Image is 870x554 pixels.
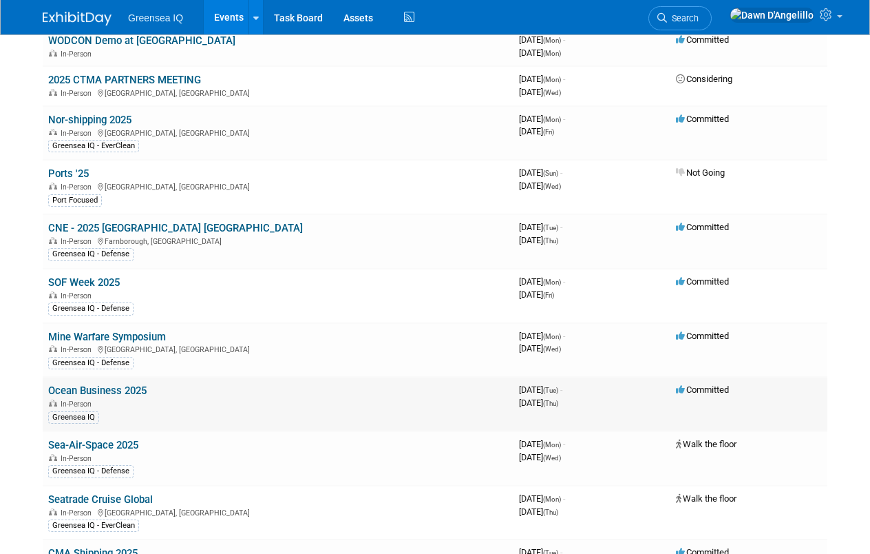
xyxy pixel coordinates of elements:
[61,50,96,59] span: In-Person
[519,114,565,124] span: [DATE]
[48,87,508,98] div: [GEOGRAPHIC_DATA], [GEOGRAPHIC_DATA]
[43,12,112,25] img: ExhibitDay
[48,248,134,260] div: Greensea IQ - Defense
[676,276,729,287] span: Committed
[543,291,554,299] span: (Fri)
[563,439,565,449] span: -
[543,37,561,44] span: (Mon)
[48,493,153,506] a: Seatrade Cruise Global
[543,224,558,232] span: (Tue)
[48,520,139,532] div: Greensea IQ - EverClean
[48,114,131,126] a: Nor-shipping 2025
[519,452,561,462] span: [DATE]
[676,331,729,341] span: Committed
[48,302,134,315] div: Greensea IQ - Defense
[648,6,712,30] a: Search
[519,493,565,504] span: [DATE]
[48,181,508,192] div: [GEOGRAPHIC_DATA], [GEOGRAPHIC_DATA]
[49,291,57,298] img: In-Person Event
[519,289,554,300] span: [DATE]
[49,89,57,96] img: In-Person Event
[543,387,558,394] span: (Tue)
[560,222,562,232] span: -
[48,384,147,397] a: Ocean Business 2025
[48,167,89,180] a: Ports '25
[676,222,729,232] span: Committed
[543,333,561,340] span: (Mon)
[49,50,57,57] img: In-Person Event
[48,357,134,369] div: Greensea IQ - Defense
[563,74,565,84] span: -
[519,276,565,287] span: [DATE]
[519,331,565,341] span: [DATE]
[543,183,561,190] span: (Wed)
[519,48,561,58] span: [DATE]
[676,493,736,504] span: Walk the floor
[560,384,562,395] span: -
[560,167,562,178] span: -
[61,129,96,138] span: In-Person
[676,34,729,45] span: Committed
[49,400,57,407] img: In-Person Event
[543,237,558,245] span: (Thu)
[48,439,138,451] a: Sea-Air-Space 2025
[563,114,565,124] span: -
[676,439,736,449] span: Walk the floor
[543,76,561,83] span: (Mon)
[543,454,561,462] span: (Wed)
[543,400,558,407] span: (Thu)
[48,506,508,517] div: [GEOGRAPHIC_DATA], [GEOGRAPHIC_DATA]
[676,114,729,124] span: Committed
[519,343,561,353] span: [DATE]
[563,493,565,504] span: -
[49,129,57,136] img: In-Person Event
[563,331,565,341] span: -
[519,222,562,232] span: [DATE]
[48,411,99,424] div: Greensea IQ
[48,127,508,138] div: [GEOGRAPHIC_DATA], [GEOGRAPHIC_DATA]
[543,345,561,353] span: (Wed)
[543,116,561,123] span: (Mon)
[519,506,558,517] span: [DATE]
[543,170,558,177] span: (Sun)
[543,89,561,96] span: (Wed)
[543,495,561,503] span: (Mon)
[48,331,166,343] a: Mine Warfare Symposium
[48,34,235,47] a: WODCON Demo at [GEOGRAPHIC_DATA]
[61,237,96,246] span: In-Person
[519,126,554,136] span: [DATE]
[519,181,561,191] span: [DATE]
[48,465,134,478] div: Greensea IQ - Defense
[49,237,57,244] img: In-Person Event
[667,13,699,23] span: Search
[519,74,565,84] span: [DATE]
[49,509,57,515] img: In-Person Event
[48,276,120,289] a: SOF Week 2025
[61,89,96,98] span: In-Person
[61,291,96,300] span: In-Person
[61,454,96,463] span: In-Person
[519,235,558,245] span: [DATE]
[563,34,565,45] span: -
[49,183,57,189] img: In-Person Event
[48,343,508,354] div: [GEOGRAPHIC_DATA], [GEOGRAPHIC_DATA]
[49,345,57,352] img: In-Person Event
[519,398,558,408] span: [DATE]
[676,74,732,84] span: Considering
[519,439,565,449] span: [DATE]
[128,12,183,23] span: Greensea IQ
[543,128,554,136] span: (Fri)
[61,400,96,409] span: In-Person
[676,167,725,178] span: Not Going
[519,34,565,45] span: [DATE]
[543,441,561,449] span: (Mon)
[519,384,562,395] span: [DATE]
[61,345,96,354] span: In-Person
[61,509,96,517] span: In-Person
[543,278,561,286] span: (Mon)
[730,8,814,23] img: Dawn D'Angelillo
[48,222,303,234] a: CNE - 2025 [GEOGRAPHIC_DATA] [GEOGRAPHIC_DATA]
[519,167,562,178] span: [DATE]
[48,140,139,152] div: Greensea IQ - EverClean
[519,87,561,97] span: [DATE]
